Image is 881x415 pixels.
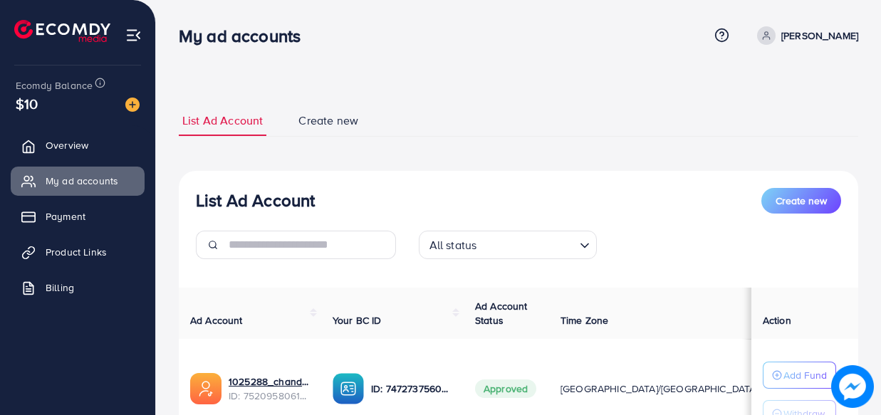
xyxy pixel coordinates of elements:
[125,27,142,43] img: menu
[46,209,85,224] span: Payment
[46,245,107,259] span: Product Links
[298,112,358,129] span: Create new
[419,231,597,259] div: Search for option
[14,20,110,42] img: logo
[781,27,858,44] p: [PERSON_NAME]
[46,280,74,295] span: Billing
[783,367,827,384] p: Add Fund
[481,232,573,256] input: Search for option
[229,389,310,403] span: ID: 7520958061609271313
[11,131,145,159] a: Overview
[333,313,382,327] span: Your BC ID
[179,26,312,46] h3: My ad accounts
[16,93,38,114] span: $10
[11,238,145,266] a: Product Links
[229,374,310,389] a: 1025288_chandsitara 2_1751109521773
[46,174,118,188] span: My ad accounts
[831,365,874,408] img: image
[561,382,759,396] span: [GEOGRAPHIC_DATA]/[GEOGRAPHIC_DATA]
[11,202,145,231] a: Payment
[125,98,140,112] img: image
[475,379,536,398] span: Approved
[763,362,836,389] button: Add Fund
[427,235,480,256] span: All status
[561,313,608,327] span: Time Zone
[16,78,93,93] span: Ecomdy Balance
[751,26,858,45] a: [PERSON_NAME]
[190,313,243,327] span: Ad Account
[182,112,263,129] span: List Ad Account
[371,380,452,397] p: ID: 7472737560574476289
[763,313,791,327] span: Action
[190,373,221,404] img: ic-ads-acc.e4c84228.svg
[11,273,145,302] a: Billing
[475,299,528,327] span: Ad Account Status
[333,373,364,404] img: ic-ba-acc.ded83a64.svg
[776,194,827,208] span: Create new
[229,374,310,404] div: <span class='underline'>1025288_chandsitara 2_1751109521773</span></br>7520958061609271313
[11,167,145,195] a: My ad accounts
[46,138,88,152] span: Overview
[196,190,315,211] h3: List Ad Account
[761,188,841,214] button: Create new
